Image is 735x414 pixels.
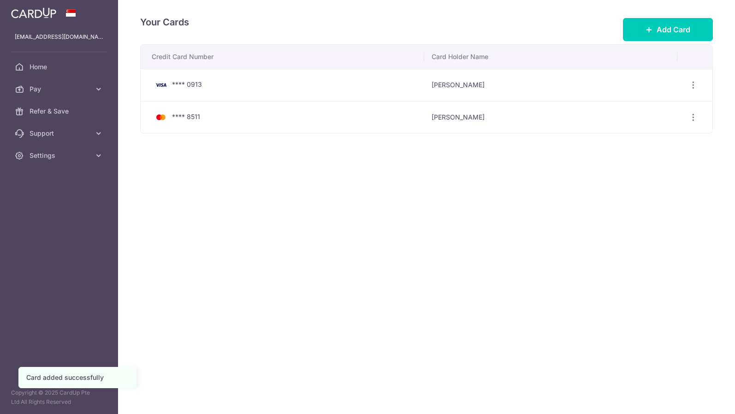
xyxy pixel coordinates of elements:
button: Add Card [623,18,713,41]
span: Support [30,129,90,138]
div: Card added successfully [26,373,129,382]
td: [PERSON_NAME] [424,101,677,133]
span: Refer & Save [30,107,90,116]
p: [EMAIL_ADDRESS][DOMAIN_NAME] [15,32,103,42]
th: Card Holder Name [424,45,677,69]
span: Add Card [657,24,690,35]
img: Bank Card [152,112,170,123]
td: [PERSON_NAME] [424,69,677,101]
img: CardUp [11,7,56,18]
h4: Your Cards [140,15,189,30]
span: Settings [30,151,90,160]
span: Pay [30,84,90,94]
span: Home [30,62,90,72]
img: Bank Card [152,79,170,90]
th: Credit Card Number [141,45,424,69]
